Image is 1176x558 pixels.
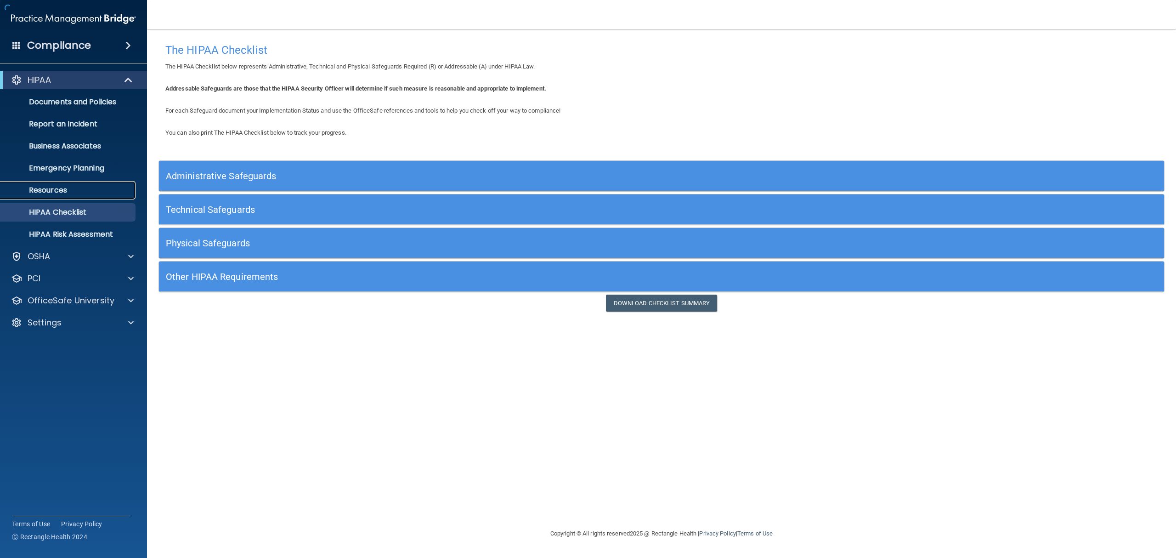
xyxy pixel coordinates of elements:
[165,44,1158,56] h4: The HIPAA Checklist
[27,39,91,52] h4: Compliance
[166,205,906,215] h5: Technical Safeguards
[165,129,346,136] span: You can also print The HIPAA Checklist below to track your progress.
[6,120,131,129] p: Report an Incident
[699,530,735,537] a: Privacy Policy
[6,97,131,107] p: Documents and Policies
[28,317,62,328] p: Settings
[165,107,560,114] span: For each Safeguard document your Implementation Status and use the OfficeSafe references and tool...
[28,74,51,85] p: HIPAA
[11,273,134,284] a: PCI
[165,85,546,92] b: Addressable Safeguards are those that the HIPAA Security Officer will determine if such measure i...
[166,272,906,282] h5: Other HIPAA Requirements
[6,208,131,217] p: HIPAA Checklist
[11,74,133,85] a: HIPAA
[12,532,87,541] span: Ⓒ Rectangle Health 2024
[11,317,134,328] a: Settings
[61,519,102,529] a: Privacy Policy
[11,10,136,28] img: PMB logo
[28,251,51,262] p: OSHA
[11,295,134,306] a: OfficeSafe University
[494,519,829,548] div: Copyright © All rights reserved 2025 @ Rectangle Health | |
[606,295,718,312] a: Download Checklist Summary
[28,273,40,284] p: PCI
[165,63,535,70] span: The HIPAA Checklist below represents Administrative, Technical and Physical Safeguards Required (...
[6,164,131,173] p: Emergency Planning
[6,142,131,151] p: Business Associates
[6,230,131,239] p: HIPAA Risk Assessment
[6,186,131,195] p: Resources
[166,171,906,181] h5: Administrative Safeguards
[12,519,50,529] a: Terms of Use
[28,295,114,306] p: OfficeSafe University
[1018,493,1165,530] iframe: Drift Widget Chat Controller
[11,251,134,262] a: OSHA
[166,238,906,248] h5: Physical Safeguards
[737,530,773,537] a: Terms of Use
